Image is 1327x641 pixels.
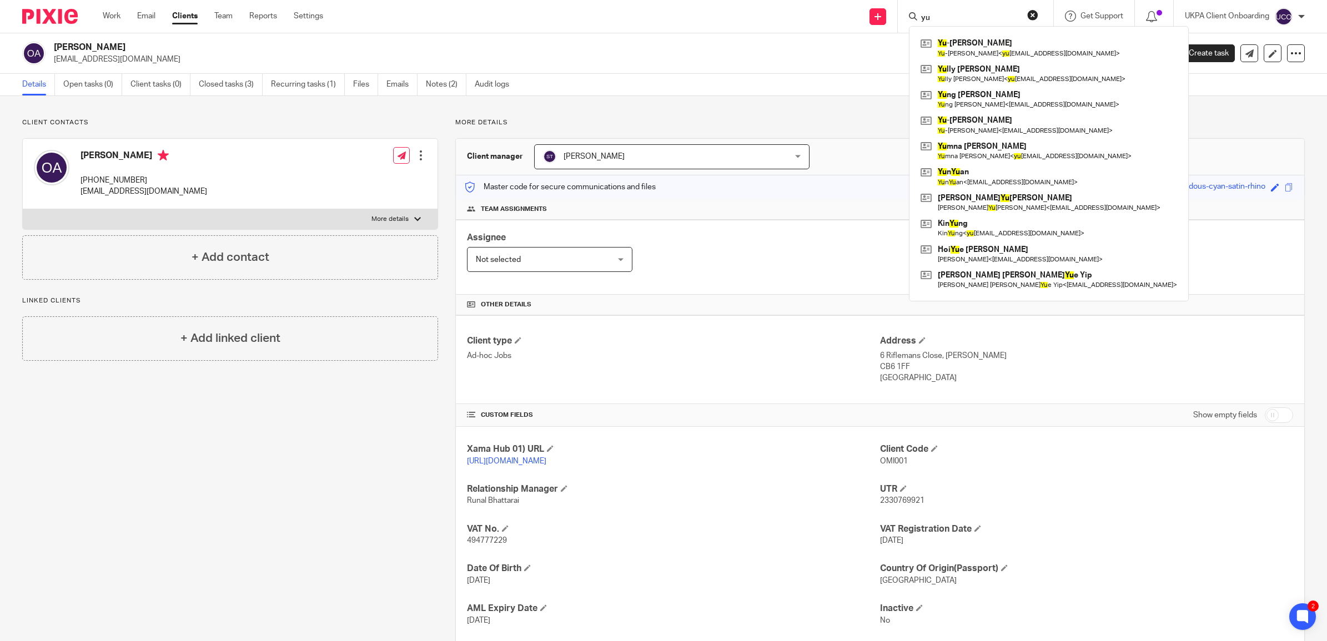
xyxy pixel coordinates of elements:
[54,42,934,53] h2: [PERSON_NAME]
[137,11,155,22] a: Email
[880,523,1293,535] h4: VAT Registration Date
[63,74,122,95] a: Open tasks (0)
[467,233,506,242] span: Assignee
[543,150,556,163] img: svg%3E
[880,563,1293,574] h4: Country Of Origin(Passport)
[1080,12,1123,20] span: Get Support
[564,153,625,160] span: [PERSON_NAME]
[81,175,207,186] p: [PHONE_NUMBER]
[130,74,190,95] a: Client tasks (0)
[880,577,957,584] span: [GEOGRAPHIC_DATA]
[880,361,1293,372] p: CB6 1FF
[386,74,418,95] a: Emails
[1164,181,1265,194] div: stupendous-cyan-satin-rhino
[880,372,1293,383] p: [GEOGRAPHIC_DATA]
[467,563,880,574] h4: Date Of Birth
[481,205,547,214] span: Team assignments
[880,497,924,504] span: 2330769921
[1027,9,1038,21] button: Clear
[353,74,378,95] a: Files
[880,617,890,624] span: No
[467,350,880,361] p: Ad-hoc Jobs
[426,74,466,95] a: Notes (2)
[22,74,55,95] a: Details
[158,150,169,161] i: Primary
[249,11,277,22] a: Reports
[880,443,1293,455] h4: Client Code
[180,330,280,347] h4: + Add linked client
[467,151,523,162] h3: Client manager
[22,296,438,305] p: Linked clients
[81,150,207,164] h4: [PERSON_NAME]
[1185,11,1269,22] p: UKPA Client Onboarding
[271,74,345,95] a: Recurring tasks (1)
[467,577,490,584] span: [DATE]
[467,457,546,465] a: [URL][DOMAIN_NAME]
[920,13,1020,23] input: Search
[467,523,880,535] h4: VAT No.
[1275,8,1293,26] img: svg%3E
[467,443,880,455] h4: Xama Hub 01) URL
[475,74,517,95] a: Audit logs
[880,537,903,544] span: [DATE]
[464,181,656,193] p: Master code for secure communications and files
[467,603,880,614] h4: AML Expiry Date
[467,497,519,504] span: Runal Bhattarai
[880,483,1293,495] h4: UTR
[1170,44,1235,62] a: Create task
[214,11,233,22] a: Team
[880,350,1293,361] p: 6 Riflemans Close, [PERSON_NAME]
[467,335,880,347] h4: Client type
[467,483,880,495] h4: Relationship Manager
[880,457,908,465] span: OMI001
[294,11,323,22] a: Settings
[1308,600,1319,612] div: 2
[172,11,198,22] a: Clients
[22,9,78,24] img: Pixie
[54,54,1154,65] p: [EMAIL_ADDRESS][DOMAIN_NAME]
[880,603,1293,614] h4: Inactive
[22,42,46,65] img: svg%3E
[34,150,69,185] img: svg%3E
[192,249,269,266] h4: + Add contact
[467,411,880,420] h4: CUSTOM FIELDS
[476,256,521,264] span: Not selected
[467,537,507,544] span: 494777229
[22,118,438,127] p: Client contacts
[880,335,1293,347] h4: Address
[371,215,409,224] p: More details
[1193,410,1257,421] label: Show empty fields
[81,186,207,197] p: [EMAIL_ADDRESS][DOMAIN_NAME]
[481,300,531,309] span: Other details
[199,74,263,95] a: Closed tasks (3)
[455,118,1305,127] p: More details
[103,11,120,22] a: Work
[467,617,490,624] span: [DATE]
